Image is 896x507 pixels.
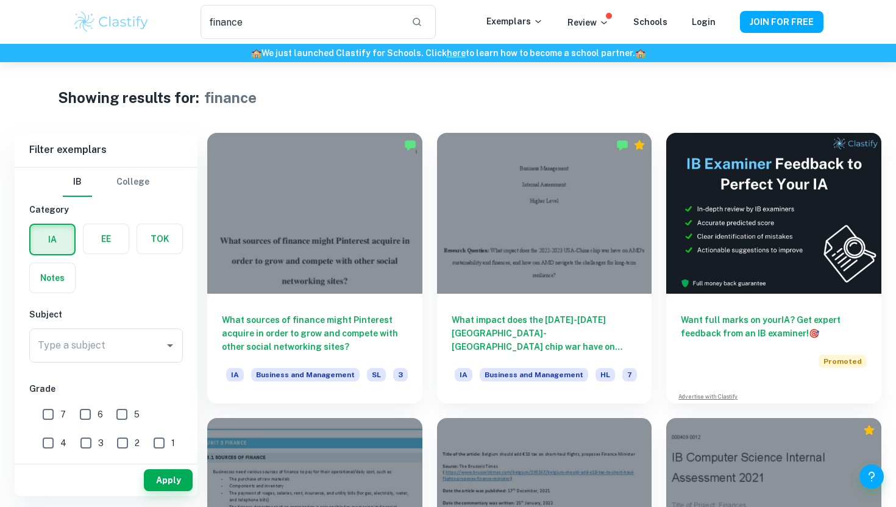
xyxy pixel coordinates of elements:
[596,368,615,381] span: HL
[367,368,386,381] span: SL
[63,168,92,197] button: IB
[63,168,149,197] div: Filter type choice
[809,328,819,338] span: 🎯
[204,87,257,108] h1: finance
[393,368,408,381] span: 3
[30,225,74,254] button: IA
[207,133,422,403] a: What sources of finance might Pinterest acquire in order to grow and compete with other social ne...
[633,17,667,27] a: Schools
[567,16,609,29] p: Review
[452,313,638,353] h6: What impact does the [DATE]-[DATE] [GEOGRAPHIC_DATA]-[GEOGRAPHIC_DATA] chip war have on AMD's sus...
[251,368,360,381] span: Business and Management
[666,133,881,294] img: Thumbnail
[60,436,66,450] span: 4
[226,368,244,381] span: IA
[692,17,716,27] a: Login
[633,139,645,151] div: Premium
[84,224,129,253] button: EE
[819,355,867,368] span: Promoted
[144,469,193,491] button: Apply
[137,224,182,253] button: TOK
[58,87,199,108] h1: Showing results for:
[859,464,884,489] button: Help and Feedback
[622,368,637,381] span: 7
[29,382,183,395] h6: Grade
[162,337,179,354] button: Open
[29,308,183,321] h6: Subject
[30,263,75,292] button: Notes
[681,313,867,340] h6: Want full marks on your IA ? Get expert feedback from an IB examiner!
[486,15,543,28] p: Exemplars
[740,11,823,33] button: JOIN FOR FREE
[29,203,183,216] h6: Category
[98,436,104,450] span: 3
[134,408,140,421] span: 5
[635,48,645,58] span: 🏫
[98,408,103,421] span: 6
[222,313,408,353] h6: What sources of finance might Pinterest acquire in order to grow and compete with other social ne...
[201,5,402,39] input: Search for any exemplars...
[15,133,197,167] h6: Filter exemplars
[447,48,466,58] a: here
[616,139,628,151] img: Marked
[455,368,472,381] span: IA
[116,168,149,197] button: College
[666,133,881,403] a: Want full marks on yourIA? Get expert feedback from an IB examiner!PromotedAdvertise with Clastify
[73,10,150,34] img: Clastify logo
[2,46,894,60] h6: We just launched Clastify for Schools. Click to learn how to become a school partner.
[437,133,652,403] a: What impact does the [DATE]-[DATE] [GEOGRAPHIC_DATA]-[GEOGRAPHIC_DATA] chip war have on AMD's sus...
[171,436,175,450] span: 1
[480,368,588,381] span: Business and Management
[251,48,261,58] span: 🏫
[135,436,140,450] span: 2
[863,424,875,436] div: Premium
[404,139,416,151] img: Marked
[60,408,66,421] span: 7
[678,392,738,401] a: Advertise with Clastify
